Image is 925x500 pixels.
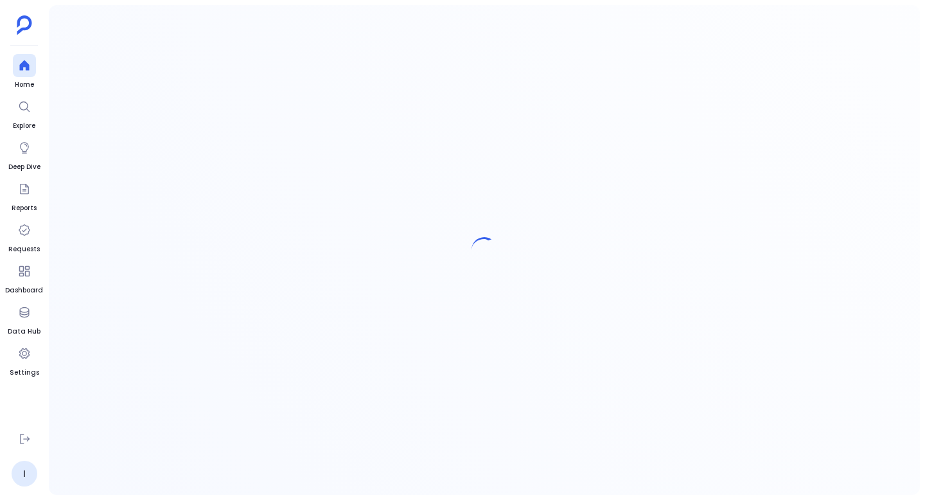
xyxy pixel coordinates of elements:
[8,301,40,337] a: Data Hub
[5,285,43,296] span: Dashboard
[13,80,36,90] span: Home
[13,54,36,90] a: Home
[12,177,37,213] a: Reports
[8,326,40,337] span: Data Hub
[8,136,40,172] a: Deep Dive
[12,203,37,213] span: Reports
[10,368,39,378] span: Settings
[13,95,36,131] a: Explore
[10,342,39,378] a: Settings
[17,15,32,35] img: petavue logo
[8,219,40,254] a: Requests
[5,260,43,296] a: Dashboard
[8,162,40,172] span: Deep Dive
[12,461,37,487] a: I
[13,121,36,131] span: Explore
[8,244,40,254] span: Requests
